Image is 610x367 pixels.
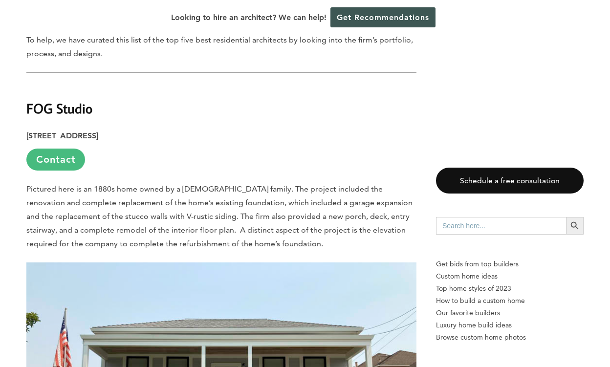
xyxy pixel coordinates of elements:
a: Custom home ideas [436,270,584,282]
span: Pictured here is an 1880s home owned by a [DEMOGRAPHIC_DATA] family. The project included the ren... [26,184,413,248]
p: Get bids from top builders [436,258,584,270]
a: How to build a custom home [436,295,584,307]
a: Schedule a free consultation [436,168,584,194]
input: Search here... [436,217,566,235]
svg: Search [569,220,580,231]
strong: [STREET_ADDRESS] [26,131,98,140]
a: Luxury home build ideas [436,319,584,331]
a: Get Recommendations [330,7,436,27]
a: Top home styles of 2023 [436,282,584,295]
a: Contact [26,149,85,171]
a: Our favorite builders [436,307,584,319]
a: Browse custom home photos [436,331,584,344]
b: FOG Studio [26,100,92,117]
